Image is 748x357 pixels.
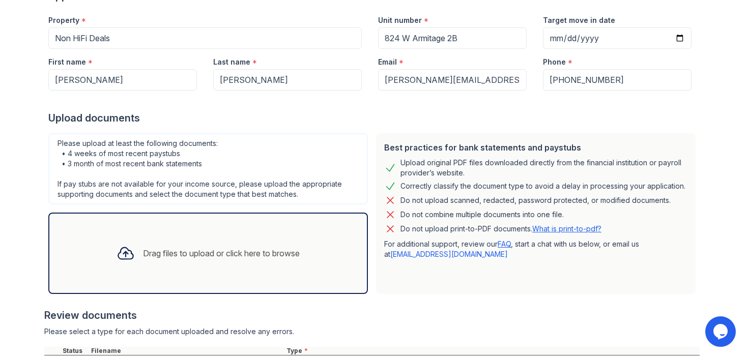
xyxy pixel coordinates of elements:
div: Please upload at least the following documents: • 4 weeks of most recent paystubs • 3 month of mo... [48,133,368,204]
div: Upload documents [48,111,700,125]
a: [EMAIL_ADDRESS][DOMAIN_NAME] [390,250,508,258]
p: Do not upload print-to-PDF documents. [400,224,601,234]
div: Review documents [44,308,700,322]
div: Status [61,347,89,355]
div: Do not upload scanned, redacted, password protected, or modified documents. [400,194,671,206]
div: Please select a type for each document uploaded and resolve any errors. [44,326,700,337]
div: Drag files to upload or click here to browse [143,247,300,259]
label: Property [48,15,79,25]
div: Upload original PDF files downloaded directly from the financial institution or payroll provider’... [400,158,687,178]
label: Phone [543,57,566,67]
a: What is print-to-pdf? [532,224,601,233]
div: Correctly classify the document type to avoid a delay in processing your application. [400,180,685,192]
label: Last name [213,57,250,67]
div: Filename [89,347,284,355]
iframe: chat widget [705,316,738,347]
label: Target move in date [543,15,615,25]
div: Type [284,347,700,355]
div: Do not combine multiple documents into one file. [400,209,564,221]
label: Email [378,57,397,67]
div: Best practices for bank statements and paystubs [384,141,687,154]
a: FAQ [498,240,511,248]
label: Unit number [378,15,422,25]
p: For additional support, review our , start a chat with us below, or email us at [384,239,687,259]
label: First name [48,57,86,67]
